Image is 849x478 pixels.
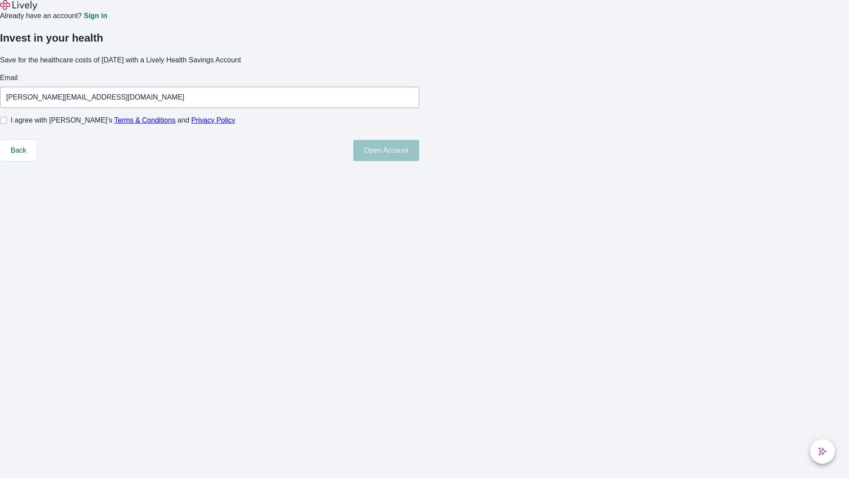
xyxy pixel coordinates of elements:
[114,116,176,124] a: Terms & Conditions
[818,447,827,456] svg: Lively AI Assistant
[191,116,236,124] a: Privacy Policy
[810,439,835,464] button: chat
[11,115,235,126] span: I agree with [PERSON_NAME]’s and
[84,12,107,19] a: Sign in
